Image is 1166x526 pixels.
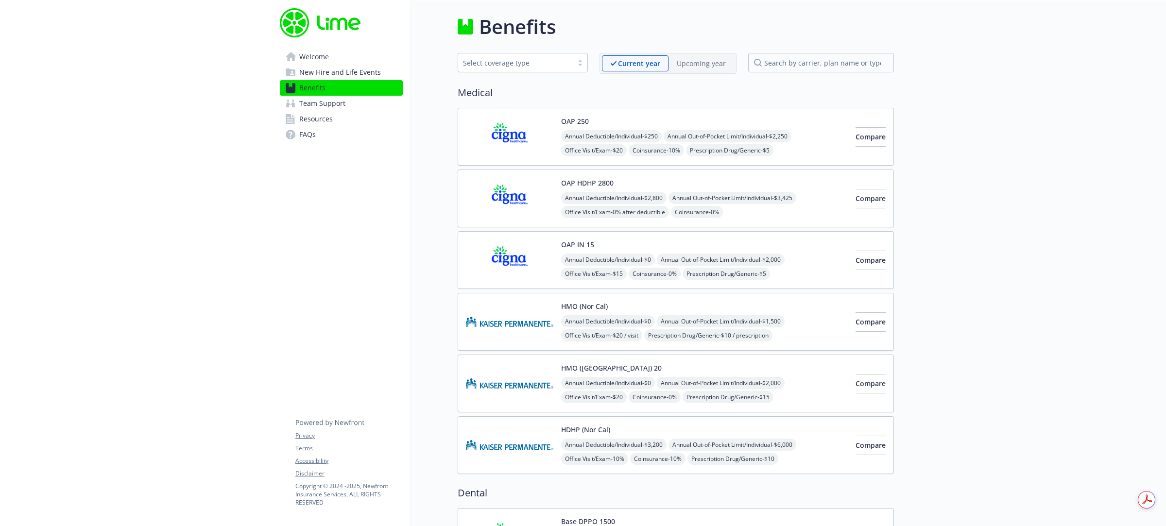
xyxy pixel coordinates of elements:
img: CIGNA carrier logo [466,239,553,281]
input: search by carrier, plan name or type [748,53,894,72]
h2: Medical [458,85,894,100]
span: Coinsurance - 0% [671,206,723,218]
span: Resources [299,111,333,127]
a: Welcome [280,49,403,65]
img: CIGNA carrier logo [466,116,553,157]
span: Annual Deductible/Individual - $250 [561,130,662,142]
button: OAP HDHP 2800 [561,178,614,188]
img: CIGNA carrier logo [466,178,553,219]
button: Compare [856,436,886,455]
span: Annual Deductible/Individual - $0 [561,377,655,389]
a: Accessibility [295,457,402,465]
span: Prescription Drug/Generic - $10 [687,453,778,465]
span: Coinsurance - 10% [630,453,686,465]
span: Coinsurance - 10% [629,144,684,156]
a: FAQs [280,127,403,142]
a: New Hire and Life Events [280,65,403,80]
span: Office Visit/Exam - 0% after deductible [561,206,669,218]
span: Annual Out-of-Pocket Limit/Individual - $2,000 [657,254,785,266]
span: Office Visit/Exam - $20 / visit [561,329,642,341]
span: Team Support [299,96,345,111]
button: HMO ([GEOGRAPHIC_DATA]) 20 [561,363,662,373]
img: Kaiser Permanente Insurance Company carrier logo [466,424,553,466]
p: Copyright © 2024 - 2025 , Newfront Insurance Services, ALL RIGHTS RESERVED [295,482,402,507]
span: Annual Deductible/Individual - $0 [561,315,655,327]
span: Office Visit/Exam - 10% [561,453,628,465]
button: HDHP (Nor Cal) [561,424,610,435]
span: Welcome [299,49,329,65]
span: Office Visit/Exam - $20 [561,144,627,156]
span: Prescription Drug/Generic - $10 / prescription [644,329,772,341]
a: Benefits [280,80,403,96]
span: Compare [856,379,886,388]
span: Compare [856,132,886,141]
img: Kaiser Permanente Insurance Company carrier logo [466,301,553,342]
span: Benefits [299,80,326,96]
button: OAP 250 [561,116,589,126]
span: Annual Deductible/Individual - $0 [561,254,655,266]
h1: Benefits [479,12,556,41]
span: Compare [856,194,886,203]
a: Team Support [280,96,403,111]
span: Annual Out-of-Pocket Limit/Individual - $1,500 [657,315,785,327]
span: Coinsurance - 0% [629,391,681,403]
p: Current year [618,58,660,68]
span: Annual Out-of-Pocket Limit/Individual - $2,250 [664,130,791,142]
button: Compare [856,312,886,332]
button: Compare [856,189,886,208]
img: Kaiser Permanente Insurance Company carrier logo [466,363,553,404]
span: Coinsurance - 0% [629,268,681,280]
span: Annual Out-of-Pocket Limit/Individual - $6,000 [669,439,796,451]
span: FAQs [299,127,316,142]
span: Compare [856,317,886,326]
h2: Dental [458,486,894,500]
div: Select coverage type [463,58,568,68]
span: Prescription Drug/Generic - $15 [683,391,773,403]
span: New Hire and Life Events [299,65,381,80]
button: OAP IN 15 [561,239,594,250]
span: Annual Out-of-Pocket Limit/Individual - $2,000 [657,377,785,389]
a: Resources [280,111,403,127]
span: Compare [856,255,886,265]
span: Office Visit/Exam - $20 [561,391,627,403]
button: Compare [856,127,886,147]
span: Prescription Drug/Generic - $5 [686,144,773,156]
a: Disclaimer [295,469,402,478]
p: Upcoming year [677,58,726,68]
button: Compare [856,251,886,270]
button: HMO (Nor Cal) [561,301,608,311]
a: Privacy [295,431,402,440]
span: Annual Out-of-Pocket Limit/Individual - $3,425 [669,192,796,204]
a: Terms [295,444,402,453]
span: Annual Deductible/Individual - $3,200 [561,439,667,451]
span: Prescription Drug/Generic - $5 [683,268,770,280]
button: Compare [856,374,886,393]
span: Compare [856,441,886,450]
span: Annual Deductible/Individual - $2,800 [561,192,667,204]
span: Office Visit/Exam - $15 [561,268,627,280]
